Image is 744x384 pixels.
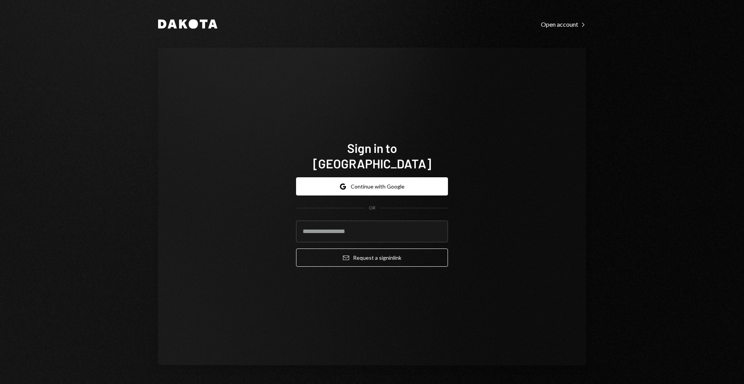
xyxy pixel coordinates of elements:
button: Continue with Google [296,177,448,195]
div: Open account [541,21,586,28]
div: OR [369,205,375,211]
a: Open account [541,20,586,28]
button: Request a signinlink [296,249,448,267]
h1: Sign in to [GEOGRAPHIC_DATA] [296,140,448,171]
